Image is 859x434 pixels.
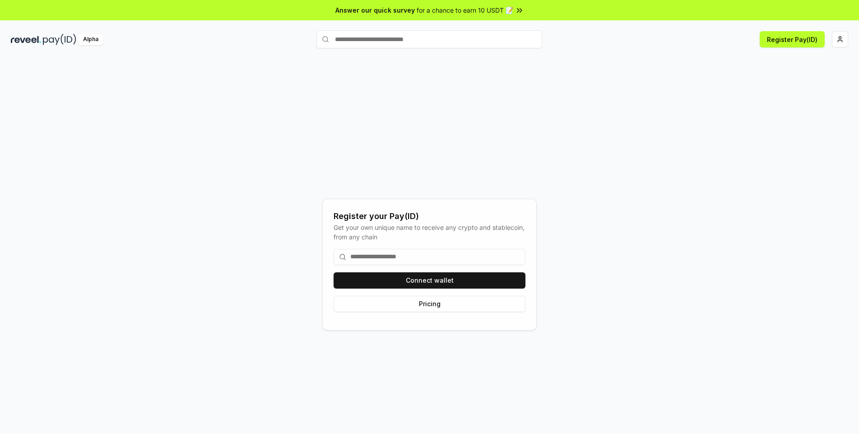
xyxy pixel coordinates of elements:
[78,34,103,45] div: Alpha
[335,5,415,15] span: Answer our quick survey
[760,31,825,47] button: Register Pay(ID)
[11,34,41,45] img: reveel_dark
[334,272,525,289] button: Connect wallet
[417,5,513,15] span: for a chance to earn 10 USDT 📝
[334,296,525,312] button: Pricing
[43,34,76,45] img: pay_id
[334,210,525,223] div: Register your Pay(ID)
[334,223,525,242] div: Get your own unique name to receive any crypto and stablecoin, from any chain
